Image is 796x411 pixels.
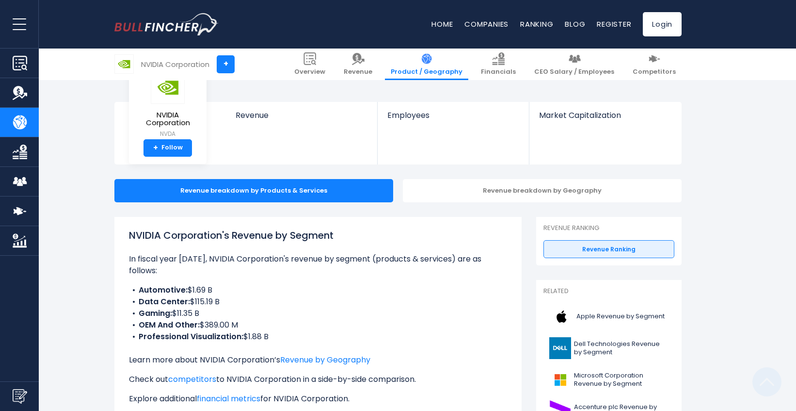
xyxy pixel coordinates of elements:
span: Product / Geography [391,68,462,76]
span: Employees [387,111,519,120]
span: Revenue [236,111,368,120]
span: Competitors [633,68,676,76]
div: Revenue breakdown by Products & Services [114,179,393,202]
p: Explore additional for NVIDIA Corporation. [129,393,507,405]
img: DELL logo [549,337,571,359]
p: Related [543,287,674,296]
b: Professional Visualization: [139,331,243,342]
a: Dell Technologies Revenue by Segment [543,335,674,362]
a: Home [431,19,453,29]
a: competitors [168,374,216,385]
a: +Follow [143,139,192,157]
span: Apple Revenue by Segment [576,312,665,321]
img: NVDA logo [151,71,185,104]
a: CEO Salary / Employees [528,49,620,80]
img: bullfincher logo [114,13,219,35]
a: financial metrics [197,393,260,404]
span: NVIDIA Corporation [137,111,199,127]
a: Apple Revenue by Segment [543,303,674,330]
small: NVDA [137,130,199,138]
span: Overview [294,68,325,76]
a: Market Capitalization [529,102,681,136]
a: Microsoft Corporation Revenue by Segment [543,366,674,393]
span: Market Capitalization [539,111,671,120]
li: $115.19 B [129,296,507,308]
b: Automotive: [139,284,188,296]
a: Revenue by Geography [280,354,370,365]
li: $1.88 B [129,331,507,343]
a: Financials [475,49,522,80]
div: Revenue breakdown by Geography [403,179,682,202]
a: Revenue Ranking [543,240,674,259]
strong: + [153,144,158,152]
li: $11.35 B [129,308,507,319]
a: Ranking [520,19,553,29]
a: Login [643,12,682,36]
p: Learn more about NVIDIA Corporation’s [129,354,507,366]
a: Register [597,19,631,29]
div: NVIDIA Corporation [141,59,209,70]
b: Data Center: [139,296,190,307]
span: Revenue [344,68,372,76]
span: CEO Salary / Employees [534,68,614,76]
a: + [217,55,235,73]
a: Revenue [226,102,378,136]
li: $389.00 M [129,319,507,331]
img: MSFT logo [549,369,571,391]
a: Overview [288,49,331,80]
a: Product / Geography [385,49,468,80]
span: Microsoft Corporation Revenue by Segment [574,372,669,388]
a: Revenue [338,49,378,80]
h1: NVIDIA Corporation's Revenue by Segment [129,228,507,243]
a: Competitors [627,49,682,80]
span: Financials [481,68,516,76]
li: $1.69 B [129,284,507,296]
a: Companies [464,19,509,29]
a: Employees [378,102,528,136]
b: OEM And Other: [139,319,200,330]
p: Check out to NVIDIA Corporation in a side-by-side comparison. [129,374,507,385]
a: Blog [565,19,585,29]
p: In fiscal year [DATE], NVIDIA Corporation's revenue by segment (products & services) are as follows: [129,253,507,277]
a: Go to homepage [114,13,219,35]
a: NVIDIA Corporation NVDA [136,71,199,139]
img: AAPL logo [549,306,573,328]
p: Revenue Ranking [543,224,674,232]
b: Gaming: [139,308,172,319]
span: Dell Technologies Revenue by Segment [574,340,669,357]
img: NVDA logo [115,55,133,73]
